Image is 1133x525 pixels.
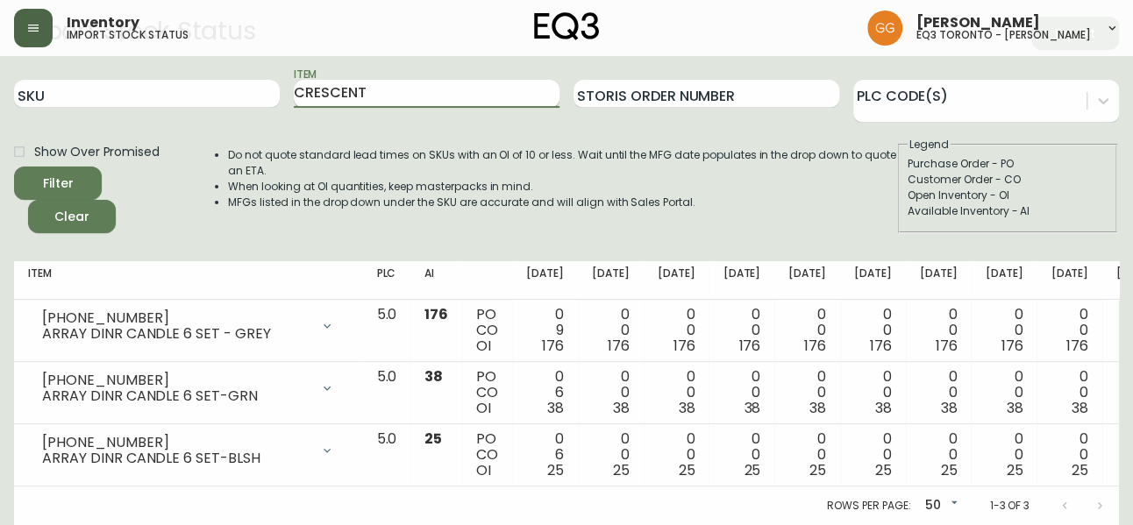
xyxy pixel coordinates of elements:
div: PO CO [476,369,498,416]
div: Customer Order - CO [908,172,1108,188]
div: ARRAY DINR CANDLE 6 SET - GREY [42,326,310,342]
span: 25 [1006,460,1023,480]
span: 25 [547,460,564,480]
th: [DATE] [774,261,840,300]
span: 38 [809,398,826,418]
th: [DATE] [1037,261,1102,300]
span: 38 [941,398,958,418]
span: 25 [809,460,826,480]
div: 0 0 [658,431,695,479]
span: 38 [1006,398,1023,418]
th: [DATE] [578,261,644,300]
div: Purchase Order - PO [908,156,1108,172]
span: 176 [804,336,826,356]
span: 38 [679,398,695,418]
span: 25 [744,460,760,480]
span: 176 [1066,336,1088,356]
span: 176 [738,336,760,356]
img: dbfc93a9366efef7dcc9a31eef4d00a7 [867,11,902,46]
div: [PHONE_NUMBER] [42,435,310,451]
div: 0 0 [920,307,958,354]
p: Rows per page: [827,498,910,514]
span: OI [476,460,491,480]
span: Show Over Promised [34,143,160,161]
div: [PHONE_NUMBER] [42,372,310,388]
button: Filter [14,167,102,200]
th: [DATE] [906,261,972,300]
th: [DATE] [971,261,1037,300]
th: Item [14,261,362,300]
div: 0 0 [788,369,826,416]
span: OI [476,398,491,418]
div: 0 9 [526,307,564,354]
th: AI [410,261,462,300]
th: [DATE] [840,261,906,300]
span: 38 [547,398,564,418]
span: OI [476,336,491,356]
div: 0 0 [985,369,1023,416]
div: 0 0 [723,431,760,479]
div: 0 0 [920,369,958,416]
div: Available Inventory - AI [908,203,1108,219]
div: PO CO [476,307,498,354]
span: 38 [424,366,443,387]
h5: import stock status [67,30,189,40]
span: 25 [875,460,892,480]
div: 0 0 [592,431,630,479]
legend: Legend [908,137,951,153]
span: Clear [42,206,102,228]
span: 176 [673,336,695,356]
div: 0 0 [854,431,892,479]
td: 5.0 [362,362,410,424]
p: 1-3 of 3 [989,498,1030,514]
span: 25 [613,460,630,480]
div: 0 0 [592,307,630,354]
h5: eq3 toronto - [PERSON_NAME] [916,30,1091,40]
th: [DATE] [512,261,578,300]
img: logo [534,12,599,40]
div: 0 6 [526,369,564,416]
span: 176 [608,336,630,356]
span: 25 [941,460,958,480]
div: 0 0 [723,307,760,354]
div: 0 0 [1051,307,1088,354]
span: 38 [744,398,760,418]
div: 0 0 [592,369,630,416]
td: 5.0 [362,424,410,486]
th: PLC [362,261,410,300]
span: 25 [679,460,695,480]
td: 5.0 [362,300,410,362]
span: 176 [424,304,448,324]
div: [PHONE_NUMBER] [42,310,310,326]
div: 0 0 [1051,431,1088,479]
div: Open Inventory - OI [908,188,1108,203]
th: [DATE] [644,261,709,300]
div: 0 0 [985,431,1023,479]
div: [PHONE_NUMBER]ARRAY DINR CANDLE 6 SET - GREY [28,307,348,345]
div: 50 [917,492,961,521]
div: PO CO [476,431,498,479]
div: 0 0 [854,369,892,416]
div: 0 0 [658,369,695,416]
div: 0 6 [526,431,564,479]
span: 38 [875,398,892,418]
span: 176 [542,336,564,356]
div: 0 0 [788,307,826,354]
span: Inventory [67,16,139,30]
li: MFGs listed in the drop down under the SKU are accurate and will align with Sales Portal. [228,195,896,210]
span: 25 [1072,460,1088,480]
span: 176 [1001,336,1023,356]
div: ARRAY DINR CANDLE 6 SET-GRN [42,388,310,404]
div: 0 0 [788,431,826,479]
li: When looking at OI quantities, keep masterpacks in mind. [228,179,896,195]
div: 0 0 [854,307,892,354]
div: [PHONE_NUMBER]ARRAY DINR CANDLE 6 SET-BLSH [28,431,348,470]
div: [PHONE_NUMBER]ARRAY DINR CANDLE 6 SET-GRN [28,369,348,408]
span: 25 [424,429,442,449]
span: 176 [936,336,958,356]
div: 0 0 [985,307,1023,354]
span: [PERSON_NAME] [916,16,1040,30]
th: [DATE] [709,261,774,300]
li: Do not quote standard lead times on SKUs with an OI of 10 or less. Wait until the MFG date popula... [228,147,896,179]
span: 38 [1072,398,1088,418]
